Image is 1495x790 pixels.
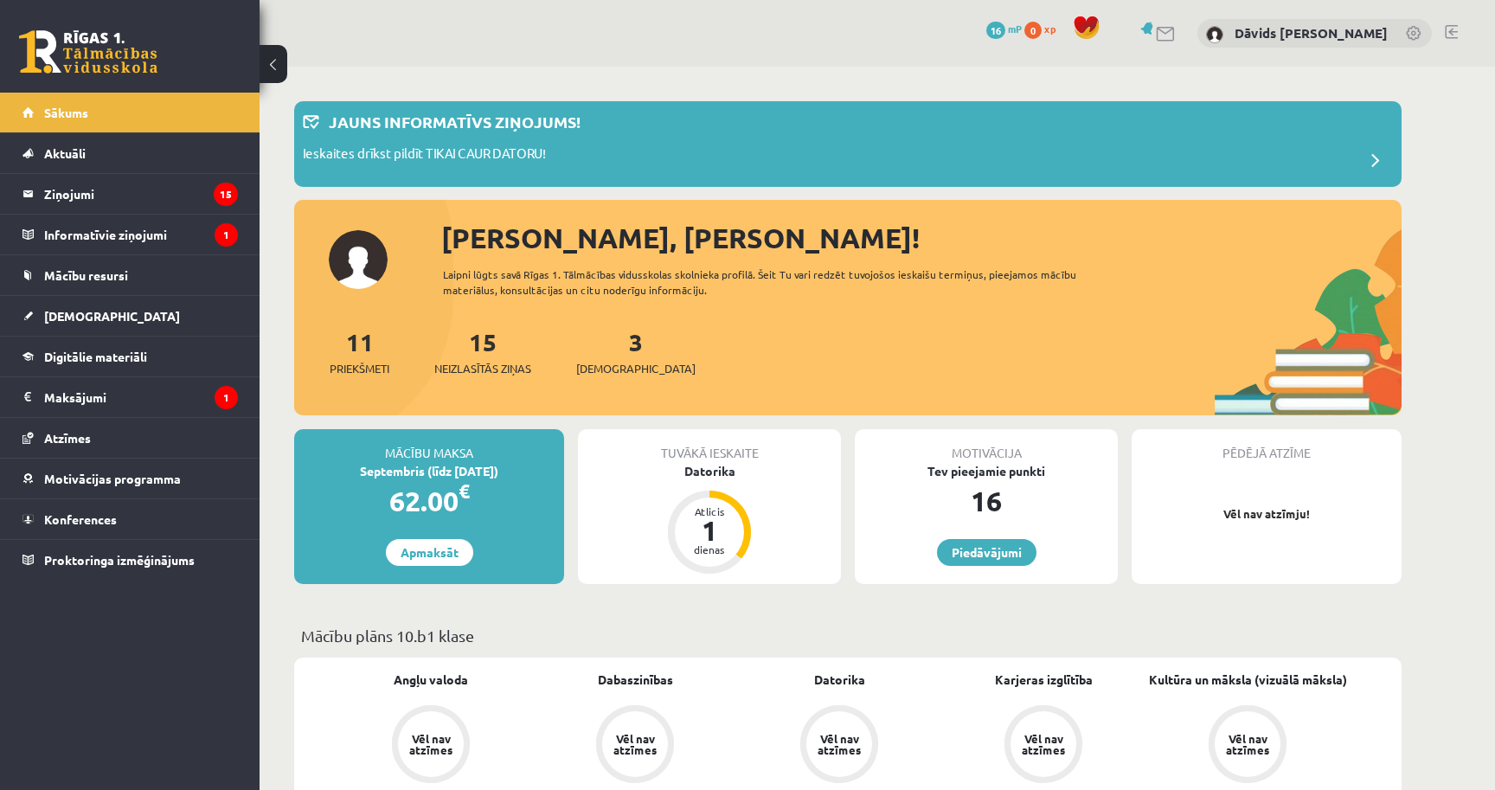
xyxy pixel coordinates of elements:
[459,478,470,504] span: €
[1206,26,1223,43] img: Dāvids Vidvuds Fomins
[22,418,238,458] a: Atzīmes
[22,93,238,132] a: Sākums
[441,217,1402,259] div: [PERSON_NAME], [PERSON_NAME]!
[1140,505,1393,523] p: Vēl nav atzīmju!
[611,733,659,755] div: Vēl nav atzīmes
[44,267,128,283] span: Mācību resursi
[815,733,863,755] div: Vēl nav atzīmes
[44,552,195,568] span: Proktoringa izmēģinājums
[598,671,673,689] a: Dabaszinības
[215,386,238,409] i: 1
[1008,22,1022,35] span: mP
[22,133,238,173] a: Aktuāli
[1149,671,1347,689] a: Kultūra un māksla (vizuālā māksla)
[1044,22,1055,35] span: xp
[44,430,91,446] span: Atzīmes
[44,377,238,417] legend: Maksājumi
[44,174,238,214] legend: Ziņojumi
[44,105,88,120] span: Sākums
[986,22,1022,35] a: 16 mP
[683,544,735,555] div: dienas
[578,462,841,576] a: Datorika Atlicis 1 dienas
[294,429,564,462] div: Mācību maksa
[995,671,1093,689] a: Karjeras izglītība
[22,174,238,214] a: Ziņojumi15
[214,183,238,206] i: 15
[576,360,696,377] span: [DEMOGRAPHIC_DATA]
[937,539,1036,566] a: Piedāvājumi
[22,459,238,498] a: Motivācijas programma
[941,705,1145,787] a: Vēl nav atzīmes
[1235,24,1388,42] a: Dāvids [PERSON_NAME]
[855,429,1118,462] div: Motivācija
[986,22,1005,39] span: 16
[814,671,865,689] a: Datorika
[44,349,147,364] span: Digitālie materiāli
[22,377,238,417] a: Maksājumi1
[19,30,157,74] a: Rīgas 1. Tālmācības vidusskola
[1024,22,1064,35] a: 0 xp
[294,462,564,480] div: Septembris (līdz [DATE])
[301,624,1395,647] p: Mācību plāns 10.b1 klase
[737,705,941,787] a: Vēl nav atzīmes
[44,308,180,324] span: [DEMOGRAPHIC_DATA]
[44,215,238,254] legend: Informatīvie ziņojumi
[683,506,735,517] div: Atlicis
[303,144,546,168] p: Ieskaites drīkst pildīt TIKAI CAUR DATORU!
[855,480,1118,522] div: 16
[22,337,238,376] a: Digitālie materiāli
[855,462,1118,480] div: Tev pieejamie punkti
[407,733,455,755] div: Vēl nav atzīmes
[1024,22,1042,39] span: 0
[683,517,735,544] div: 1
[434,326,531,377] a: 15Neizlasītās ziņas
[578,462,841,480] div: Datorika
[44,471,181,486] span: Motivācijas programma
[22,499,238,539] a: Konferences
[1132,429,1402,462] div: Pēdējā atzīme
[434,360,531,377] span: Neizlasītās ziņas
[578,429,841,462] div: Tuvākā ieskaite
[329,705,533,787] a: Vēl nav atzīmes
[44,145,86,161] span: Aktuāli
[44,511,117,527] span: Konferences
[1145,705,1350,787] a: Vēl nav atzīmes
[1019,733,1068,755] div: Vēl nav atzīmes
[576,326,696,377] a: 3[DEMOGRAPHIC_DATA]
[386,539,473,566] a: Apmaksāt
[329,110,581,133] p: Jauns informatīvs ziņojums!
[215,223,238,247] i: 1
[22,296,238,336] a: [DEMOGRAPHIC_DATA]
[303,110,1393,178] a: Jauns informatīvs ziņojums! Ieskaites drīkst pildīt TIKAI CAUR DATORU!
[443,267,1107,298] div: Laipni lūgts savā Rīgas 1. Tālmācības vidusskolas skolnieka profilā. Šeit Tu vari redzēt tuvojošo...
[330,360,389,377] span: Priekšmeti
[294,480,564,522] div: 62.00
[22,215,238,254] a: Informatīvie ziņojumi1
[1223,733,1272,755] div: Vēl nav atzīmes
[22,255,238,295] a: Mācību resursi
[394,671,468,689] a: Angļu valoda
[533,705,737,787] a: Vēl nav atzīmes
[330,326,389,377] a: 11Priekšmeti
[22,540,238,580] a: Proktoringa izmēģinājums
